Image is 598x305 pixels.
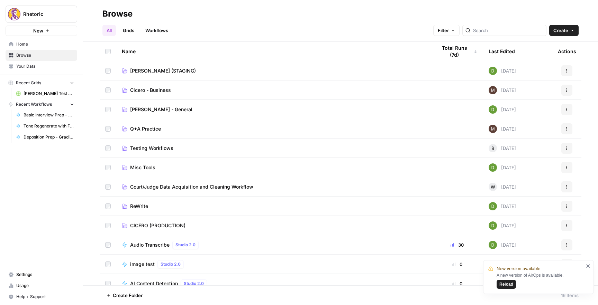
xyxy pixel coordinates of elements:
[13,121,77,132] a: Tone Regenerate with Feedback
[433,25,460,36] button: Filter
[16,80,41,86] span: Recent Grids
[489,125,516,133] div: [DATE]
[130,280,178,287] span: AI Content Detection
[122,87,426,94] a: Cicero - Business
[122,260,426,268] a: image testStudio 2.0
[489,67,516,75] div: [DATE]
[491,145,495,152] span: B
[6,39,77,50] a: Home
[122,279,426,288] a: AI Content DetectionStudio 2.0
[489,144,516,152] div: [DATE]
[489,202,516,210] div: [DATE]
[16,41,74,47] span: Home
[489,221,516,230] div: [DATE]
[6,269,77,280] a: Settings
[24,112,74,118] span: Basic Interview Prep - Grading
[437,42,478,61] div: Total Runs (7d)
[130,125,161,132] span: Q+A Practice
[16,271,74,278] span: Settings
[6,291,77,302] button: Help + Support
[175,242,196,248] span: Studio 2.0
[122,106,426,113] a: [PERSON_NAME] - General
[489,105,497,114] img: 9imwbg9onax47rbj8p24uegffqjq
[558,42,576,61] div: Actions
[438,27,449,34] span: Filter
[553,27,568,34] span: Create
[130,67,196,74] span: [PERSON_NAME] (STAGING)
[102,8,133,19] div: Browse
[130,183,253,190] span: Court/Judge Data Acquisition and Cleaning Workflow
[130,203,148,210] span: ReWrite
[6,6,77,23] button: Workspace: Rhetoric
[489,105,516,114] div: [DATE]
[489,67,497,75] img: 9imwbg9onax47rbj8p24uegffqjq
[8,8,20,20] img: Rhetoric Logo
[6,99,77,109] button: Recent Workflows
[437,280,478,287] div: 0
[497,280,516,289] button: Reload
[6,61,77,72] a: Your Data
[489,221,497,230] img: 9imwbg9onax47rbj8p24uegffqjq
[119,25,138,36] a: Grids
[130,145,173,152] span: Testing Workflows
[6,50,77,61] a: Browse
[122,222,426,229] a: CICERO (PRODUCTION)
[561,292,579,299] div: 16 Items
[23,11,65,18] span: Rhetoric
[33,27,43,34] span: New
[130,261,155,268] span: image test
[130,106,192,113] span: [PERSON_NAME] - General
[489,183,516,191] div: [DATE]
[497,265,540,272] span: New version available
[113,292,143,299] span: Create Folder
[489,241,497,249] img: 9imwbg9onax47rbj8p24uegffqjq
[122,164,426,171] a: Misc Tools
[122,241,426,249] a: Audio TranscribeStudio 2.0
[130,241,170,248] span: Audio Transcribe
[16,63,74,69] span: Your Data
[24,90,74,97] span: [PERSON_NAME] Test Workflow - SERP Overview Grid
[122,145,426,152] a: Testing Workflows
[489,202,497,210] img: 9imwbg9onax47rbj8p24uegffqjq
[161,261,181,267] span: Studio 2.0
[473,27,543,34] input: Search
[24,123,74,129] span: Tone Regenerate with Feedback
[24,134,74,140] span: Deposition Prep - Grading
[122,183,426,190] a: Court/Judge Data Acquisition and Cleaning Workflow
[13,88,77,99] a: [PERSON_NAME] Test Workflow - SERP Overview Grid
[489,241,516,249] div: [DATE]
[130,164,155,171] span: Misc Tools
[586,263,591,269] button: close
[489,163,497,172] img: 9imwbg9onax47rbj8p24uegffqjq
[184,280,204,287] span: Studio 2.0
[122,125,426,132] a: Q+A Practice
[122,42,426,61] div: Name
[13,109,77,121] a: Basic Interview Prep - Grading
[489,86,497,94] img: 7m96hgkn2ytuyzsdcp6mfpkrnuzx
[6,280,77,291] a: Usage
[437,261,478,268] div: 0
[13,132,77,143] a: Deposition Prep - Grading
[6,78,77,88] button: Recent Grids
[102,290,147,301] button: Create Folder
[489,163,516,172] div: [DATE]
[122,203,426,210] a: ReWrite
[499,281,513,287] span: Reload
[489,86,516,94] div: [DATE]
[130,222,185,229] span: CICERO (PRODUCTION)
[16,101,52,107] span: Recent Workflows
[141,25,172,36] a: Workflows
[491,183,495,190] span: W
[437,241,478,248] div: 30
[6,26,77,36] button: New
[497,272,584,289] div: A new version of AirOps is available.
[489,42,515,61] div: Last Edited
[489,125,497,133] img: 7m96hgkn2ytuyzsdcp6mfpkrnuzx
[16,283,74,289] span: Usage
[16,52,74,58] span: Browse
[549,25,579,36] button: Create
[130,87,171,94] span: Cicero - Business
[102,25,116,36] a: All
[16,294,74,300] span: Help + Support
[122,67,426,74] a: [PERSON_NAME] (STAGING)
